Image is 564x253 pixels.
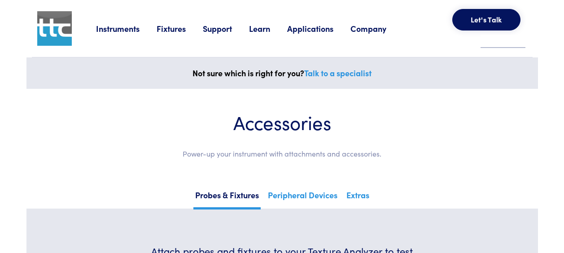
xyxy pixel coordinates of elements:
a: Learn [249,23,287,34]
img: ttc_logo_1x1_v1.0.png [37,11,72,46]
p: Not sure which is right for you? [32,66,533,80]
a: Extras [345,188,371,207]
h1: Accessories [53,110,511,134]
a: Applications [287,23,350,34]
a: Company [350,23,403,34]
button: Let's Talk [452,9,520,31]
a: Probes & Fixtures [193,188,261,209]
a: Peripheral Devices [266,188,339,207]
a: Talk to a specialist [304,67,372,79]
a: Fixtures [157,23,203,34]
a: Instruments [96,23,157,34]
p: Power-up your instrument with attachments and accessories. [53,148,511,160]
a: Support [203,23,249,34]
